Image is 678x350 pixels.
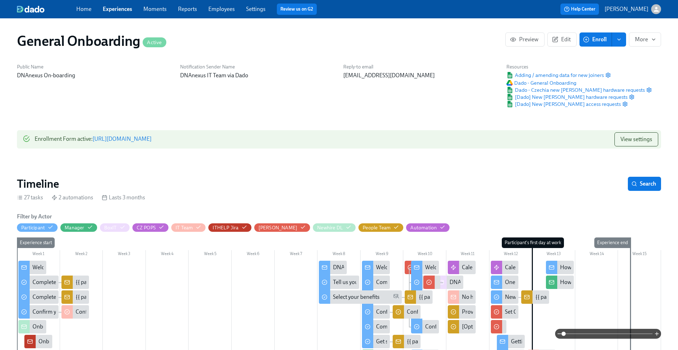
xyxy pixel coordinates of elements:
div: Experience start [17,237,55,248]
button: Review us on G2 [277,4,317,15]
div: Onboarding {{ participant.fullName }} {{ participant.startDate | MMM DD YYYY }} [38,338,232,345]
div: Week 2 [60,250,103,259]
div: Confirm what you'd like in your email signature [411,320,439,333]
div: {{ participant.fullName }}'s background check docs uploaded [61,276,89,289]
p: DNAnexus On-boarding [17,72,172,79]
button: BoxIT [100,223,130,232]
span: View settings [620,136,652,143]
button: Help Center [560,4,599,15]
div: Welcome from DNAnexus's IT team [411,261,439,274]
button: Manager [60,223,97,232]
div: Confirm new [PERSON_NAME] {{ participant.fullName }}'s DNAnexus email address [76,308,279,316]
div: Lasts 3 months [102,194,145,201]
div: Calendar invites - work email [505,264,574,271]
img: Google Sheet [506,94,513,100]
div: Confirm your name for your DNAnexus email address [376,308,505,316]
h6: Notification Sender Name [180,64,335,70]
h1: General Onboarding [17,32,166,49]
div: Confirm what you'd like in your email signature [425,323,539,331]
div: Welcome to DNAnexus! [32,264,90,271]
div: Getting ready for your first day at DNAnexus [497,335,525,348]
button: Newhire DL [313,223,356,232]
span: Edit [553,36,571,43]
button: CZ POPS [132,223,168,232]
div: Set Google Mail Signature [491,305,519,319]
p: DNAnexus IT Team via Dado [180,72,335,79]
div: {{ participant.fullName }}'s background check docs uploaded [76,278,222,286]
div: {{ participant.fullName }}'s I-9 doc(s) uploaded [393,335,421,348]
div: Experience end [594,237,631,248]
div: Complete the New [PERSON_NAME] Questionnaire [376,278,501,286]
div: Week 10 [403,250,446,259]
div: Confirm your name for your DNAnexus email address [362,305,390,319]
span: Adding / amending data for new joiners [506,72,604,79]
span: Active [143,40,166,45]
div: Hide Participant [21,224,45,231]
h6: Filter by Actor [17,213,52,221]
div: Week 9 [361,250,404,259]
a: Experiences [103,6,132,12]
div: Get started with your I-9 verification [376,338,462,345]
span: Preview [511,36,539,43]
button: [PERSON_NAME] [605,4,661,14]
div: No hardware preferences provided [448,290,476,304]
span: Dado - Czechia new [PERSON_NAME] hardware requests [506,86,645,93]
button: IT Team [171,223,206,232]
div: Complete the New [PERSON_NAME] Questionnaire [32,293,158,301]
button: Edit [547,32,577,47]
div: New Hire Welcome CZ [505,293,559,301]
button: [PERSON_NAME] [254,223,310,232]
span: [Dado] New [PERSON_NAME] hardware requests [506,93,628,101]
div: Hide ITHELP Jira [213,224,238,231]
div: Onboarding {{ participant.fullName }} {{ participant.startDate | MMM DD YYYY }} [24,335,52,348]
button: People Team [358,223,403,232]
div: Hide IT Team [176,224,193,231]
div: Select your benefits [333,293,380,301]
div: Week 3 [103,250,146,259]
div: Week 1 [17,250,60,259]
div: Confirm your name for your DNAnexus email address [18,305,59,319]
img: Google Drive [506,80,513,86]
a: Google Sheet[Dado] New [PERSON_NAME] hardware requests [506,93,628,101]
a: Reports [178,6,197,12]
div: Week 13 [532,250,575,259]
div: Hide People Team [363,224,391,231]
div: [Optional] Provide updated first day info for {{ participant.fullName }} [462,323,628,331]
div: Week 7 [275,250,318,259]
div: Hide CZ POPS [137,224,156,231]
div: {{ participant.fullName }}'s I-9 doc(s) uploaded [407,338,519,345]
div: Confirm new [PERSON_NAME] {{ participant.fullName }}'s DNAnexus email address [61,305,89,319]
div: Week 11 [446,250,489,259]
button: More [629,32,661,47]
div: Complete your background check [362,320,390,333]
div: One week to go! [491,276,519,289]
div: [Optional] Provide updated first day info for {{ participant.fullName }} [448,320,476,333]
div: {{ participant.fullName }}'s new hire welcome questionnaire uploaded [521,290,549,304]
div: Provide the onboarding docs for {{ participant.fullName }} [462,308,601,316]
div: Week 14 [575,250,618,259]
a: Settings [246,6,266,12]
div: Welcome to DNAnexus from the People Team! [362,261,390,274]
div: DNAnexus hardware request: new [PERSON_NAME] {{ participant.fullName }}, start date {{ participan... [435,276,463,289]
div: DNAnexus Hardware, Benefits and Medical Check [319,261,347,274]
div: How's it going, {{ participant.firstName }}? [546,261,574,274]
span: Help Center [564,6,595,13]
div: Set Google Mail Signature [505,308,567,316]
a: Google Sheet[Dado] New [PERSON_NAME] access requests [506,101,621,108]
div: Provide the onboarding docs for {{ participant.fullName }} [448,305,476,319]
div: Complete your background check [376,323,457,331]
div: Calendar invites - work email [491,261,519,274]
div: Hide Manager [65,224,84,231]
div: Enrollment Form active : [35,132,151,146]
div: Week 5 [189,250,232,259]
div: Week 4 [146,250,189,259]
a: Google SheetAdding / amending data for new joiners [506,72,604,79]
button: ITHELP Jira [208,223,251,232]
span: Enroll [584,36,607,43]
span: Dado - General Onboarding [506,79,576,86]
div: Week 8 [317,250,361,259]
button: Participant [17,223,58,232]
div: Tell us your hardware and phone preferences [319,276,359,289]
div: Welcome from DNAnexus's IT team [425,264,511,271]
div: Confirm your name for your DNAnexus email address [32,308,161,316]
